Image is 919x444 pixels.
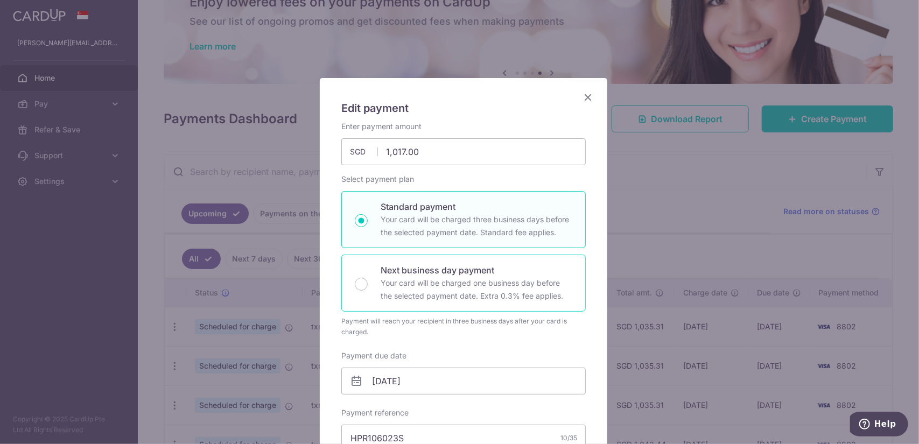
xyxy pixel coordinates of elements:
[341,368,586,394] input: DD / MM / YYYY
[341,316,586,337] div: Payment will reach your recipient in three business days after your card is charged.
[850,412,908,439] iframe: Opens a widget where you can find more information
[560,433,577,443] div: 10/35
[381,213,572,239] p: Your card will be charged three business days before the selected payment date. Standard fee appl...
[341,174,414,185] label: Select payment plan
[341,100,586,117] h5: Edit payment
[341,407,409,418] label: Payment reference
[341,121,422,132] label: Enter payment amount
[381,264,572,277] p: Next business day payment
[341,350,406,361] label: Payment due date
[581,91,594,104] button: Close
[350,146,378,157] span: SGD
[381,200,572,213] p: Standard payment
[341,138,586,165] input: 0.00
[381,277,572,302] p: Your card will be charged one business day before the selected payment date. Extra 0.3% fee applies.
